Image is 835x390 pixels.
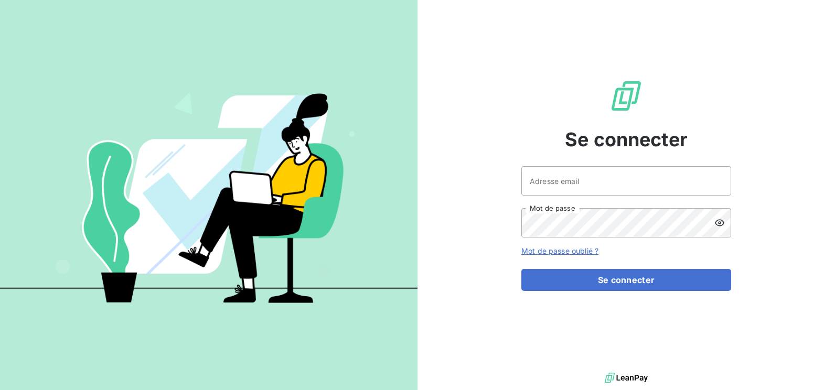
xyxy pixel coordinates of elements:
[521,166,731,196] input: placeholder
[609,79,643,113] img: Logo LeanPay
[565,125,688,154] span: Se connecter
[521,269,731,291] button: Se connecter
[521,246,598,255] a: Mot de passe oublié ?
[605,370,648,386] img: logo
